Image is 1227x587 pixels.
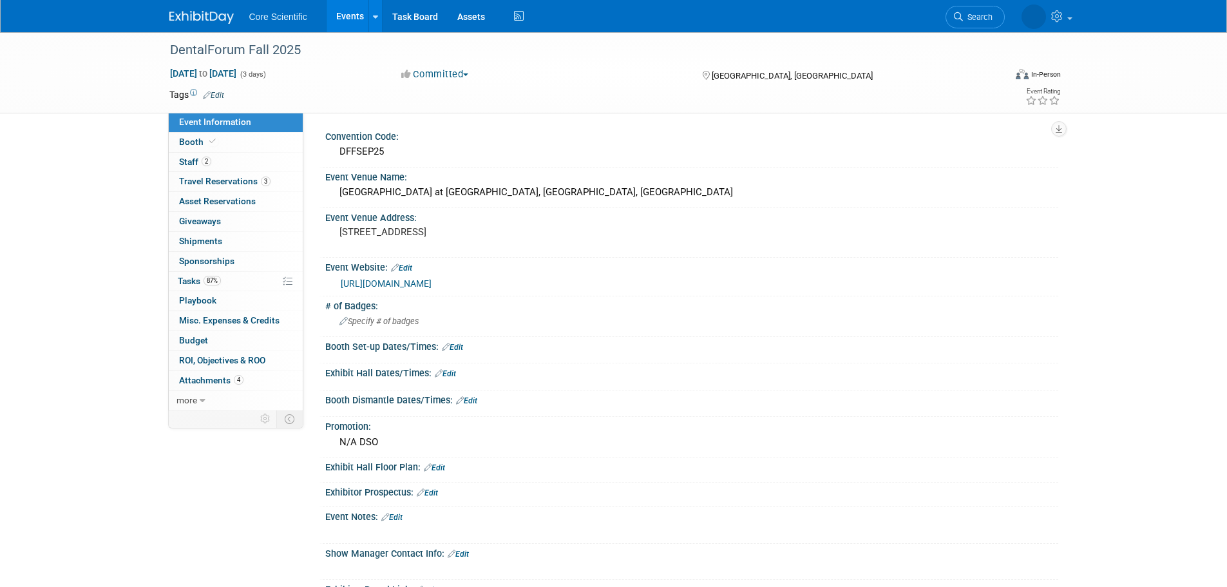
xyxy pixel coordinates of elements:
div: DFFSEP25 [335,142,1049,162]
div: Booth Set-up Dates/Times: [325,337,1058,354]
a: Search [946,6,1005,28]
button: Committed [397,68,473,81]
span: Travel Reservations [179,176,271,186]
a: [URL][DOMAIN_NAME] [341,278,432,289]
span: Sponsorships [179,256,234,266]
pre: [STREET_ADDRESS] [339,226,616,238]
span: Tasks [178,276,221,286]
td: Tags [169,88,224,101]
a: ROI, Objectives & ROO [169,351,303,370]
a: Edit [424,463,445,472]
div: Show Manager Contact Info: [325,544,1058,561]
img: Megan Murray [1022,5,1046,29]
span: 4 [234,375,243,385]
i: Booth reservation complete [209,138,216,145]
a: Edit [203,91,224,100]
div: Booth Dismantle Dates/Times: [325,390,1058,407]
span: Budget [179,335,208,345]
div: Exhibit Hall Floor Plan: [325,457,1058,474]
a: Playbook [169,291,303,311]
a: Giveaways [169,212,303,231]
a: Booth [169,133,303,152]
span: [DATE] [DATE] [169,68,237,79]
div: Event Rating [1025,88,1060,95]
a: Budget [169,331,303,351]
a: Misc. Expenses & Credits [169,311,303,331]
div: Promotion: [325,417,1058,433]
div: Event Format [929,67,1061,86]
span: Search [963,12,993,22]
span: 3 [261,177,271,186]
div: DentalForum Fall 2025 [166,39,985,62]
span: (3 days) [239,70,266,79]
div: Event Website: [325,258,1058,274]
span: Core Scientific [249,12,307,22]
div: Convention Code: [325,127,1058,143]
span: 87% [204,276,221,285]
img: ExhibitDay [169,11,234,24]
span: to [197,68,209,79]
div: In-Person [1031,70,1061,79]
span: Attachments [179,375,243,385]
div: [GEOGRAPHIC_DATA] at [GEOGRAPHIC_DATA], [GEOGRAPHIC_DATA], [GEOGRAPHIC_DATA] [335,182,1049,202]
span: [GEOGRAPHIC_DATA], [GEOGRAPHIC_DATA] [712,71,873,81]
a: Edit [442,343,463,352]
span: Playbook [179,295,216,305]
a: Travel Reservations3 [169,172,303,191]
td: Toggle Event Tabs [276,410,303,427]
a: Edit [448,550,469,559]
div: Event Venue Name: [325,168,1058,184]
span: Shipments [179,236,222,246]
div: Exhibit Hall Dates/Times: [325,363,1058,380]
span: 2 [202,157,211,166]
a: Sponsorships [169,252,303,271]
span: more [176,395,197,405]
a: Attachments4 [169,371,303,390]
a: Shipments [169,232,303,251]
span: Misc. Expenses & Credits [179,315,280,325]
a: Edit [417,488,438,497]
td: Personalize Event Tab Strip [254,410,277,427]
a: more [169,391,303,410]
div: N/A DSO [335,432,1049,452]
a: Event Information [169,113,303,132]
span: Asset Reservations [179,196,256,206]
span: ROI, Objectives & ROO [179,355,265,365]
a: Tasks87% [169,272,303,291]
a: Staff2 [169,153,303,172]
a: Edit [435,369,456,378]
div: # of Badges: [325,296,1058,313]
span: Staff [179,157,211,167]
a: Edit [456,396,477,405]
span: Event Information [179,117,251,127]
a: Edit [381,513,403,522]
img: Format-Inperson.png [1016,69,1029,79]
div: Event Venue Address: [325,208,1058,224]
div: Event Notes: [325,507,1058,524]
a: Asset Reservations [169,192,303,211]
span: Specify # of badges [339,316,419,326]
span: Booth [179,137,218,147]
span: Giveaways [179,216,221,226]
a: Edit [391,264,412,273]
div: Exhibitor Prospectus: [325,483,1058,499]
